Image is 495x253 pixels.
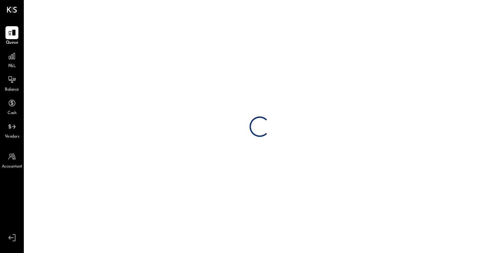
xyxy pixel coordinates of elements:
[5,87,19,93] span: Balance
[0,73,23,93] a: Balance
[5,134,19,140] span: Vendors
[7,110,16,116] span: Cash
[8,63,16,69] span: P&L
[0,150,23,170] a: Accountant
[6,40,18,46] span: Queue
[0,26,23,46] a: Queue
[0,97,23,116] a: Cash
[2,164,22,170] span: Accountant
[0,50,23,69] a: P&L
[0,120,23,140] a: Vendors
